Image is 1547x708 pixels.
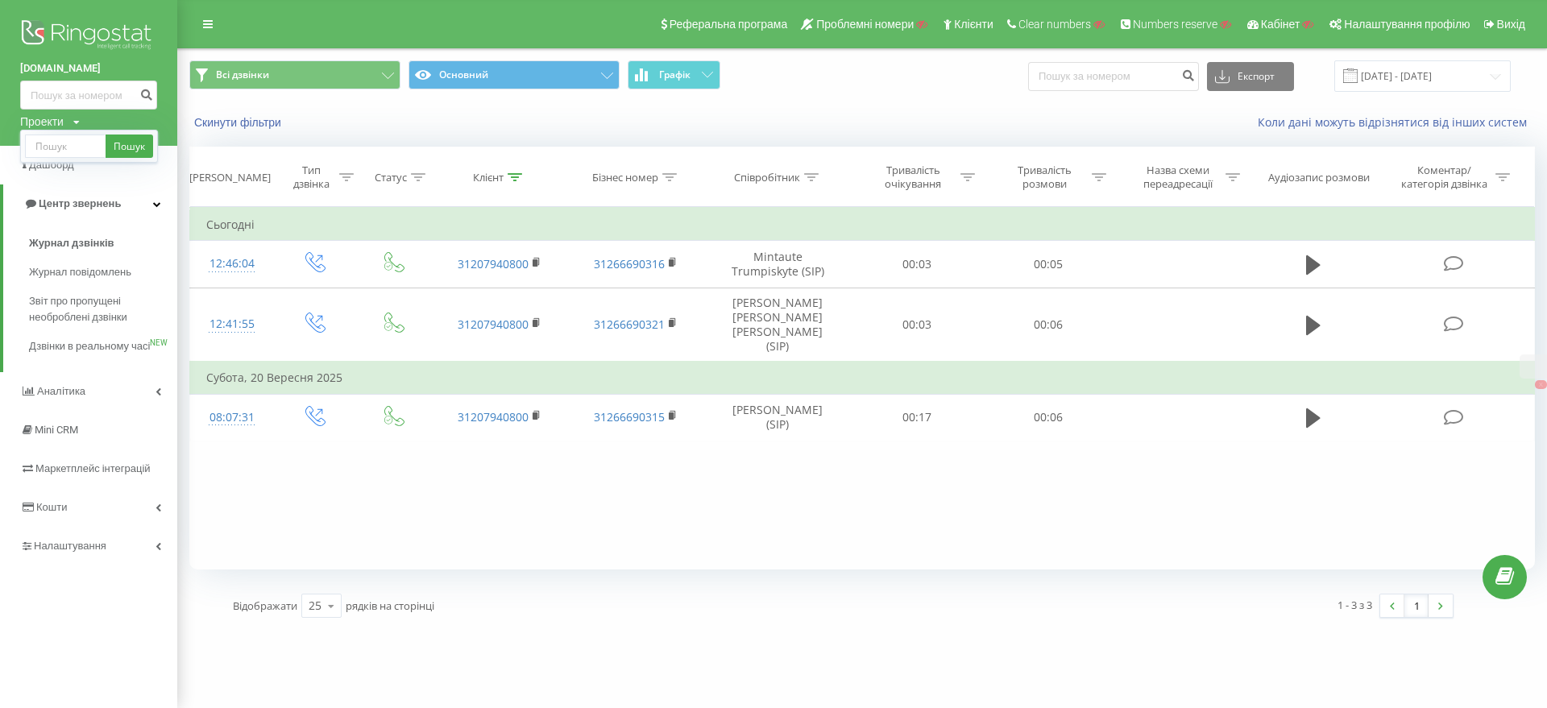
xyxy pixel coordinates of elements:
a: [DOMAIN_NAME] [20,60,157,77]
span: Відображати [233,598,297,613]
span: Налаштування [34,540,106,552]
a: Пошук [106,135,153,158]
span: рядків на сторінці [346,598,434,613]
a: 31207940800 [458,317,529,332]
span: Журнал повідомлень [29,264,131,280]
a: Звіт про пропущені необроблені дзвінки [29,287,177,332]
div: Співробітник [734,171,800,184]
button: Експорт [1207,62,1294,91]
a: 31266690316 [594,256,665,271]
span: Дзвінки в реальному часі [29,338,150,354]
div: Аудіозапис розмови [1268,171,1370,184]
input: Пошук за номером [20,81,157,110]
span: Кошти [36,501,67,513]
div: Тип дзвінка [288,164,335,191]
button: X [1535,380,1547,389]
span: Кабінет [1261,18,1300,31]
button: Графік [628,60,720,89]
div: Статус [375,171,407,184]
span: Mini CRM [35,424,78,436]
div: Проекти [20,114,64,130]
td: Сьогодні [190,209,1535,241]
div: 12:41:55 [206,308,258,340]
span: Маркетплейс інтеграцій [35,462,151,474]
a: Дзвінки в реальному часіNEW [29,332,177,361]
span: Numbers reserve [1133,18,1217,31]
td: [PERSON_NAME] (SIP) [704,394,851,441]
span: Проблемні номери [816,18,914,31]
td: 00:03 [852,288,983,362]
span: Clear numbers [1018,18,1091,31]
a: Центр звернень [3,184,177,223]
td: 00:17 [852,394,983,441]
span: Графік [659,69,691,81]
div: Бізнес номер [592,171,658,184]
span: Всі дзвінки [216,68,269,81]
button: Скинути фільтри [189,115,289,130]
td: 00:06 [983,394,1114,441]
div: Коментар/категорія дзвінка [1397,164,1491,191]
span: Центр звернень [39,197,121,209]
a: 31266690315 [594,409,665,424]
a: 31207940800 [458,409,529,424]
a: 31266690321 [594,317,665,332]
span: Реферальна програма [670,18,788,31]
input: Пошук за номером [1028,62,1199,91]
td: 00:06 [983,288,1114,362]
td: Субота, 20 Вересня 2025 [190,362,1535,394]
button: Основний [409,60,620,89]
div: Тривалість очікування [870,164,956,191]
a: 31207940800 [458,256,529,271]
div: 25 [309,598,321,614]
button: Всі дзвінки [189,60,400,89]
td: Mintaute Trumpiskyte (SIP) [704,241,851,288]
span: Клієнти [954,18,993,31]
img: Ringostat logo [20,16,157,56]
span: Дашборд [29,159,74,171]
td: 00:03 [852,241,983,288]
span: Журнал дзвінків [29,235,114,251]
input: Пошук [25,135,106,158]
a: Журнал повідомлень [29,258,177,287]
div: 1 - 3 з 3 [1338,597,1372,613]
td: [PERSON_NAME] [PERSON_NAME] [PERSON_NAME] (SIP) [704,288,851,362]
span: Звіт про пропущені необроблені дзвінки [29,293,169,325]
a: Журнал дзвінків [29,229,177,258]
div: Назва схеми переадресації [1135,164,1221,191]
div: 12:46:04 [206,248,258,279]
div: Тривалість розмови [1002,164,1088,191]
span: Аналiтика [37,385,85,397]
div: 08:07:31 [206,402,258,433]
span: Налаштування профілю [1344,18,1470,31]
a: Коли дані можуть відрізнятися вiд інших систем [1258,114,1535,130]
span: Вихід [1497,18,1525,31]
div: [PERSON_NAME] [189,171,271,184]
td: 00:05 [983,241,1114,288]
a: 1 [1404,594,1429,617]
div: Клієнт [473,171,504,184]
